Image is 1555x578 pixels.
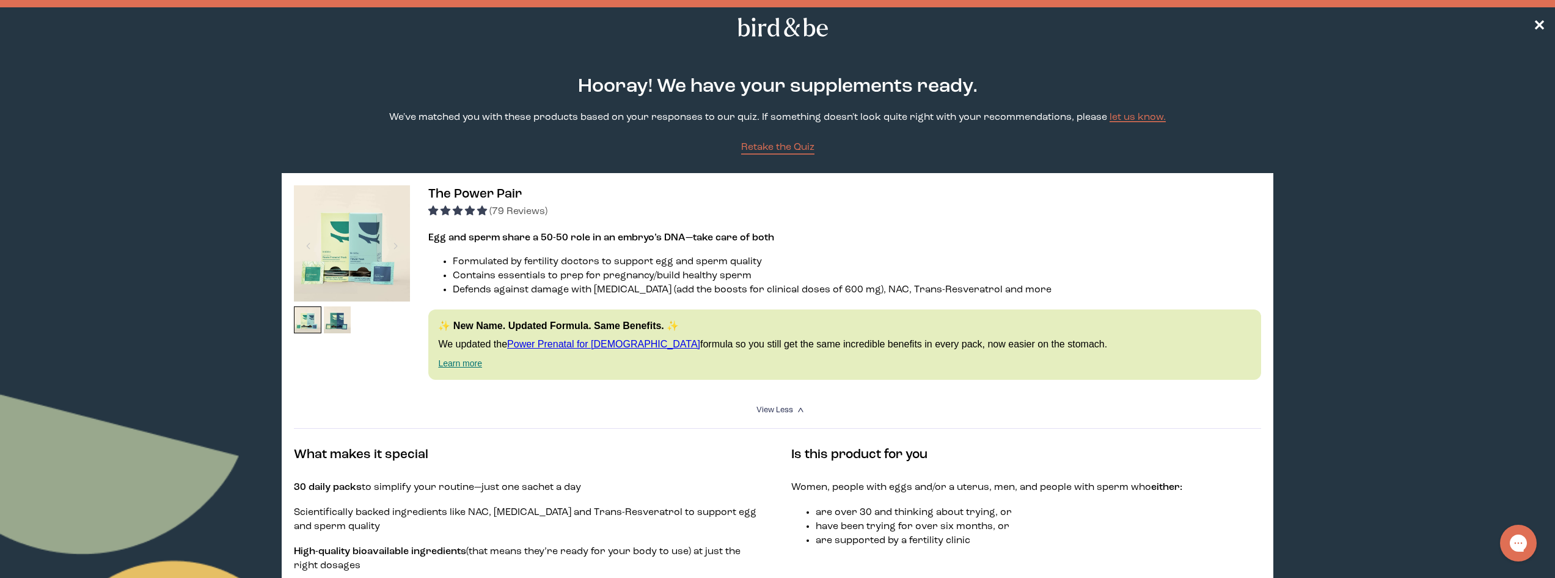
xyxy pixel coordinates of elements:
[1110,113,1166,122] a: let us know.
[428,207,489,217] span: 4.92 stars
[438,320,679,331] strong: ✨ New Name. Updated Formula. Same Benefits. ✨
[756,404,799,416] summary: View Less <
[294,483,362,492] strong: 30 daily packs
[756,406,793,414] span: View Less
[294,545,764,573] p: (that means they’re ready for your body to use) at just the right dosages
[741,143,814,152] span: Retake the Quiz
[816,520,1261,534] li: have been trying for over six months, or
[816,506,1261,520] li: are over 30 and thinking about trying, or
[294,446,764,464] h4: What makes it special
[1151,483,1182,492] strong: either:
[428,233,774,243] strong: Egg and sperm share a 50-50 role in an embryo’s DNA—take care of both
[294,306,321,334] img: thumbnail image
[1533,20,1545,34] span: ✕
[294,481,764,495] p: to simplify your routine—just one sachet a day
[489,207,547,217] span: (79 Reviews)
[453,255,1260,269] li: Formulated by fertility doctors to support egg and sperm quality
[791,446,1261,464] h4: Is this product for you
[453,283,1260,297] li: Defends against damage with [MEDICAL_DATA] (add the boosts for clinical doses of 600 mg), NAC, Tr...
[453,269,1260,283] li: Contains essentials to prep for pregnancy/build healthy sperm
[438,338,1251,351] p: We updated the formula so you still get the same incredible benefits in every pack, now easier on...
[324,306,351,334] img: thumbnail image
[507,339,700,349] a: Power Prenatal for [DEMOGRAPHIC_DATA]
[389,111,1166,125] p: We've matched you with these products based on your responses to our quiz. If something doesn't l...
[816,534,1261,548] li: are supported by a fertility clinic
[796,407,808,413] i: <
[741,141,814,155] a: Retake the Quiz
[428,188,522,201] span: The Power Pair
[1494,521,1543,566] iframe: Gorgias live chat messenger
[294,547,466,557] strong: High-quality bioavailable ingredients
[480,73,1075,101] h2: Hooray! We have your supplements ready.
[791,481,1261,495] p: Women, people with eggs and/or a uterus, men, and people with sperm who
[438,358,482,368] a: Learn more
[294,185,410,302] img: thumbnail image
[1533,17,1545,38] a: ✕
[294,506,764,534] p: Scientifically backed ingredients like NAC, [MEDICAL_DATA] and Trans-Resveratrol to support egg a...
